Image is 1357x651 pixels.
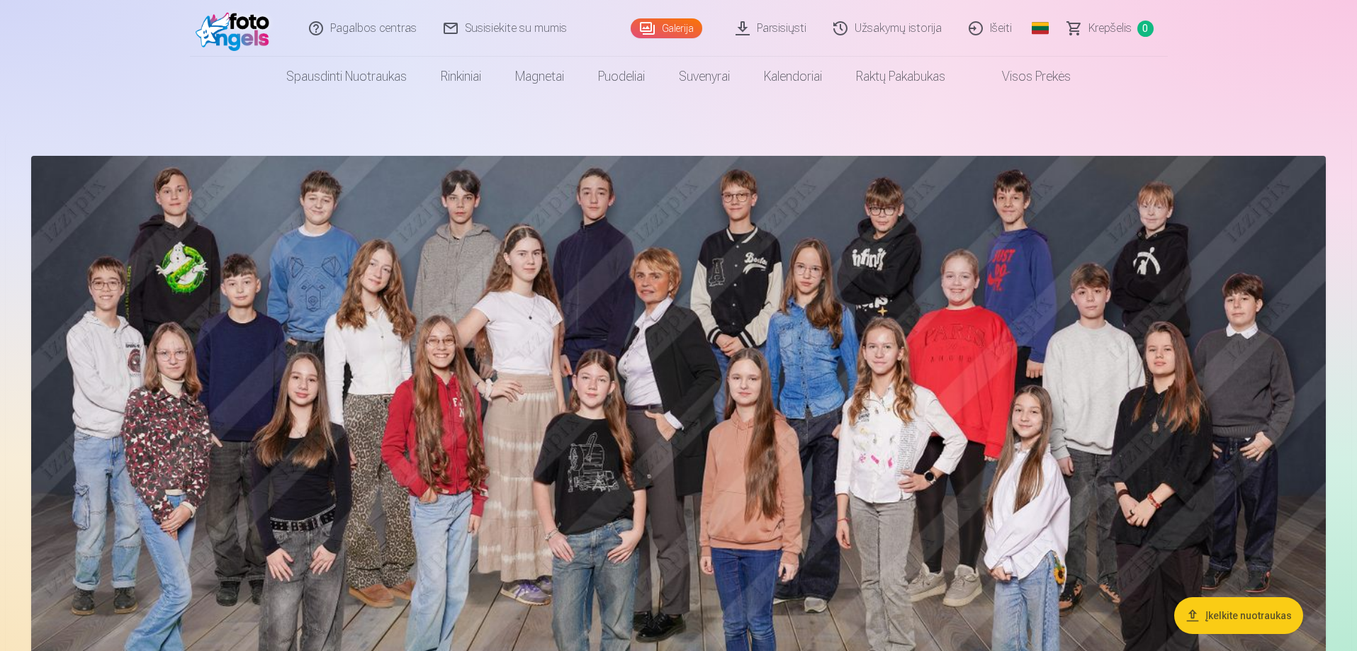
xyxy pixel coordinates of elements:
[962,57,1088,96] a: Visos prekės
[424,57,498,96] a: Rinkiniai
[1137,21,1154,37] span: 0
[1088,20,1132,37] span: Krepšelis
[269,57,424,96] a: Spausdinti nuotraukas
[662,57,747,96] a: Suvenyrai
[581,57,662,96] a: Puodeliai
[747,57,839,96] a: Kalendoriai
[1174,597,1303,634] button: Įkelkite nuotraukas
[631,18,702,38] a: Galerija
[498,57,581,96] a: Magnetai
[196,6,277,51] img: /fa5
[839,57,962,96] a: Raktų pakabukas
